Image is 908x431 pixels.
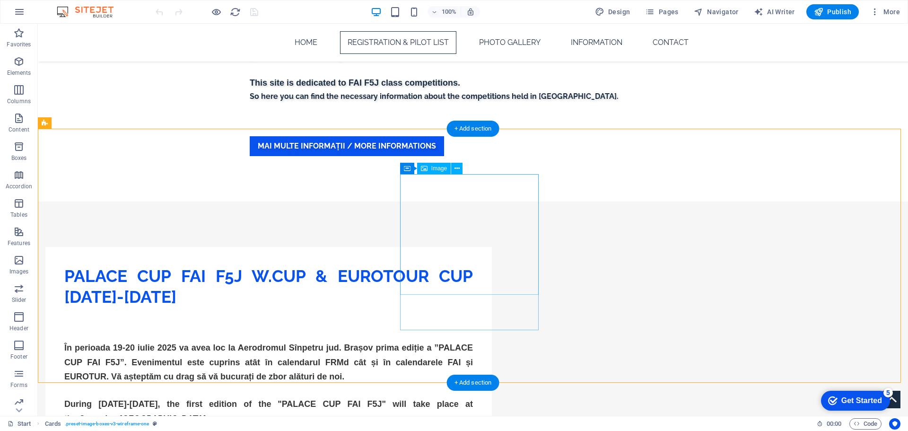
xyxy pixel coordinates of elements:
[7,41,31,48] p: Favorites
[806,4,859,19] button: Publish
[889,418,900,430] button: Usercentrics
[45,418,157,430] nav: breadcrumb
[591,4,634,19] button: Design
[750,4,799,19] button: AI Writer
[870,7,900,17] span: More
[833,420,835,427] span: :
[645,7,678,17] span: Pages
[849,418,882,430] button: Code
[45,418,61,430] span: Click to select. Double-click to edit
[28,10,69,19] div: Get Started
[7,97,31,105] p: Columns
[442,6,457,18] h6: 100%
[466,8,475,16] i: On resize automatically adjust zoom level to fit chosen device.
[65,418,149,430] span: . preset-image-boxes-v3-wireframe-one
[12,296,26,304] p: Slider
[153,421,157,426] i: This element is a customizable preset
[229,6,241,18] button: reload
[8,239,30,247] p: Features
[431,166,447,171] span: Image
[6,183,32,190] p: Accordion
[9,268,29,275] p: Images
[447,375,499,391] div: + Add section
[11,154,27,162] p: Boxes
[210,6,222,18] button: Click here to leave preview mode and continue editing
[54,6,125,18] img: Editor Logo
[854,418,877,430] span: Code
[694,7,739,17] span: Navigator
[591,4,634,19] div: Design (Ctrl+Alt+Y)
[8,5,77,25] div: Get Started 5 items remaining, 0% complete
[7,69,31,77] p: Elements
[10,211,27,219] p: Tables
[70,2,79,11] div: 5
[754,7,795,17] span: AI Writer
[447,121,499,137] div: + Add section
[428,6,461,18] button: 100%
[10,353,27,361] p: Footer
[230,7,241,18] i: Reload page
[814,7,851,17] span: Publish
[641,4,682,19] button: Pages
[8,418,31,430] a: Click to cancel selection. Double-click to open Pages
[817,418,842,430] h6: Session time
[690,4,742,19] button: Navigator
[9,126,29,133] p: Content
[10,381,27,389] p: Forms
[827,418,841,430] span: 00 00
[866,4,904,19] button: More
[9,325,28,332] p: Header
[595,7,630,17] span: Design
